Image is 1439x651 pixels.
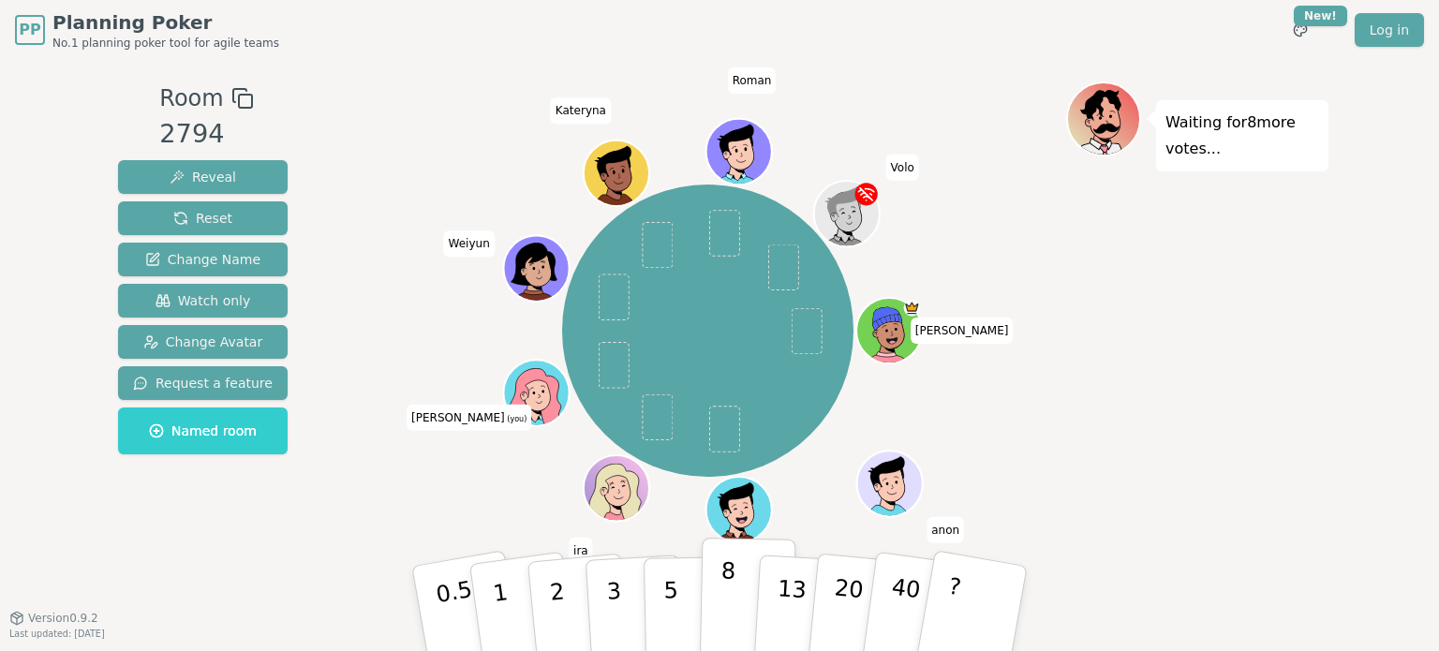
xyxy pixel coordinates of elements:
[118,201,288,235] button: Reset
[52,9,279,36] span: Planning Poker
[506,362,568,424] button: Click to change your avatar
[9,611,98,626] button: Version0.9.2
[1165,110,1319,162] p: Waiting for 8 more votes...
[9,629,105,639] span: Last updated: [DATE]
[133,374,273,392] span: Request a feature
[118,366,288,400] button: Request a feature
[444,230,495,257] span: Click to change your name
[904,300,921,317] span: Jared is the host
[1294,6,1347,26] div: New!
[551,97,611,124] span: Click to change your name
[143,333,263,351] span: Change Avatar
[145,250,260,269] span: Change Name
[118,407,288,454] button: Named room
[911,318,1014,344] span: Click to change your name
[118,243,288,276] button: Change Name
[170,168,236,186] span: Reveal
[159,115,253,154] div: 2794
[728,67,777,94] span: Click to change your name
[569,538,593,564] span: Click to change your name
[15,9,279,51] a: PPPlanning PokerNo.1 planning poker tool for agile teams
[1355,13,1424,47] a: Log in
[927,517,964,543] span: Click to change your name
[407,405,531,431] span: Click to change your name
[173,209,232,228] span: Reset
[149,422,257,440] span: Named room
[118,284,288,318] button: Watch only
[156,291,251,310] span: Watch only
[505,415,527,423] span: (you)
[118,325,288,359] button: Change Avatar
[886,155,919,181] span: Click to change your name
[52,36,279,51] span: No.1 planning poker tool for agile teams
[159,81,223,115] span: Room
[118,160,288,194] button: Reveal
[19,19,40,41] span: PP
[28,611,98,626] span: Version 0.9.2
[1283,13,1317,47] button: New!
